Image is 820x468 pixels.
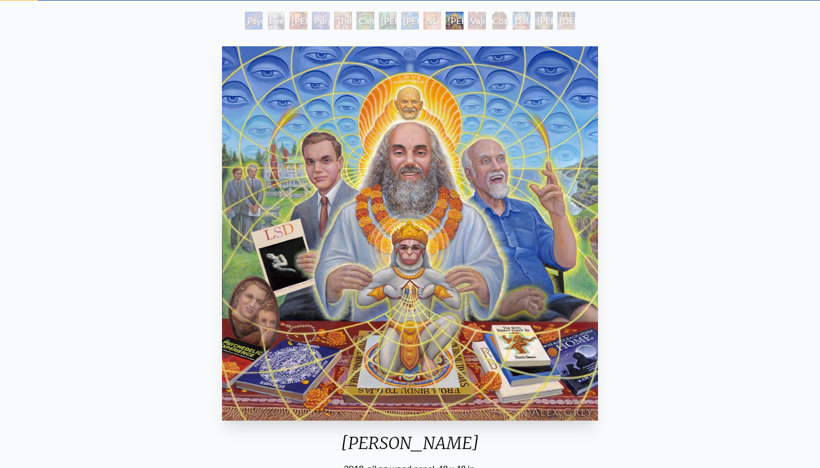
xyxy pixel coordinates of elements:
[267,12,285,30] div: Beethoven
[490,12,508,30] div: Cosmic [DEMOGRAPHIC_DATA]
[379,12,397,30] div: [PERSON_NAME][US_STATE] - Hemp Farmer
[312,12,330,30] div: Purple [DEMOGRAPHIC_DATA]
[218,433,602,462] div: [PERSON_NAME]
[446,12,464,30] div: [PERSON_NAME]
[334,12,352,30] div: The Shulgins and their Alchemical Angels
[468,12,486,30] div: Vajra Guru
[245,12,263,30] div: Psychedelic Healing
[513,12,530,30] div: Dalai Lama
[423,12,441,30] div: St. [PERSON_NAME] & The LSD Revelation Revolution
[535,12,553,30] div: [PERSON_NAME]
[290,12,307,30] div: [PERSON_NAME] M.D., Cartographer of Consciousness
[222,46,597,421] img: Ram-Dass_2018_Alex-Grey.jpg
[401,12,419,30] div: [PERSON_NAME] & the New Eleusis
[557,12,575,30] div: [DEMOGRAPHIC_DATA]
[356,12,374,30] div: Cannabacchus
